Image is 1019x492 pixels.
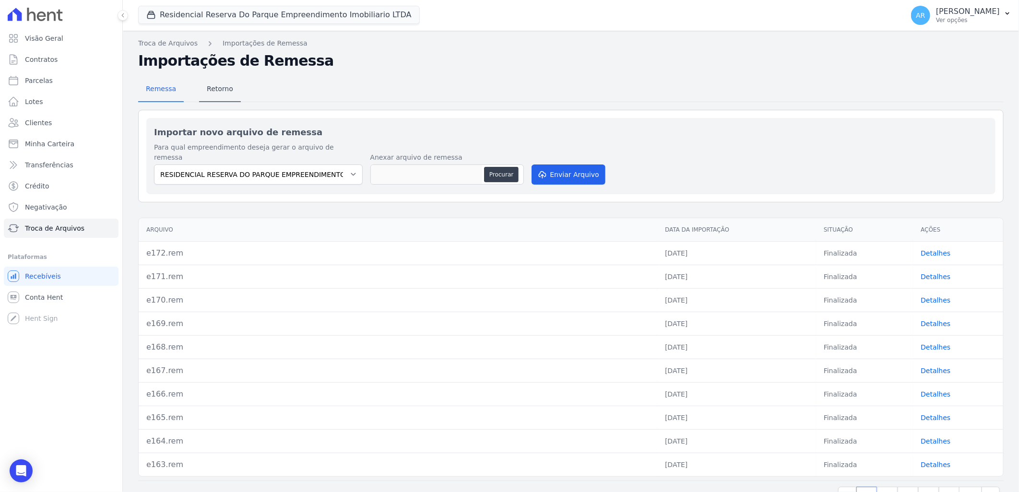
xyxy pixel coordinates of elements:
[657,335,816,359] td: [DATE]
[146,435,650,447] div: e164.rem
[913,218,1003,242] th: Ações
[25,160,73,170] span: Transferências
[4,92,118,111] a: Lotes
[657,359,816,382] td: [DATE]
[816,382,913,406] td: Finalizada
[146,271,650,282] div: e171.rem
[138,77,241,102] nav: Tab selector
[154,142,363,163] label: Para qual empreendimento deseja gerar o arquivo de remessa
[816,241,913,265] td: Finalizada
[816,453,913,476] td: Finalizada
[936,7,1000,16] p: [PERSON_NAME]
[25,181,49,191] span: Crédito
[657,288,816,312] td: [DATE]
[4,267,118,286] a: Recebíveis
[657,382,816,406] td: [DATE]
[25,202,67,212] span: Negativação
[10,459,33,482] div: Open Intercom Messenger
[816,265,913,288] td: Finalizada
[25,223,84,233] span: Troca de Arquivos
[921,437,950,445] a: Detalhes
[4,71,118,90] a: Parcelas
[140,79,182,98] span: Remessa
[8,251,115,263] div: Plataformas
[657,265,816,288] td: [DATE]
[138,38,1004,48] nav: Breadcrumb
[657,406,816,429] td: [DATE]
[146,318,650,329] div: e169.rem
[532,164,605,185] button: Enviar Arquivo
[223,38,308,48] a: Importações de Remessa
[201,79,239,98] span: Retorno
[25,271,61,281] span: Recebíveis
[4,113,118,132] a: Clientes
[146,341,650,353] div: e168.rem
[816,429,913,453] td: Finalizada
[4,134,118,153] a: Minha Carteira
[138,77,184,102] a: Remessa
[921,461,950,469] a: Detalhes
[816,359,913,382] td: Finalizada
[816,218,913,242] th: Situação
[139,218,657,242] th: Arquivo
[146,365,650,376] div: e167.rem
[921,320,950,328] a: Detalhes
[4,155,118,175] a: Transferências
[484,167,519,182] button: Procurar
[816,406,913,429] td: Finalizada
[25,293,63,302] span: Conta Hent
[921,414,950,422] a: Detalhes
[199,77,241,102] a: Retorno
[916,12,925,19] span: AR
[25,55,58,64] span: Contratos
[921,249,950,257] a: Detalhes
[25,139,74,149] span: Minha Carteira
[138,52,1004,70] h2: Importações de Remessa
[921,343,950,351] a: Detalhes
[138,6,420,24] button: Residencial Reserva Do Parque Empreendimento Imobiliario LTDA
[921,273,950,281] a: Detalhes
[146,388,650,400] div: e166.rem
[816,288,913,312] td: Finalizada
[146,294,650,306] div: e170.rem
[657,312,816,335] td: [DATE]
[146,412,650,423] div: e165.rem
[25,118,52,128] span: Clientes
[921,390,950,398] a: Detalhes
[370,152,524,163] label: Anexar arquivo de remessa
[25,34,63,43] span: Visão Geral
[25,97,43,106] span: Lotes
[4,288,118,307] a: Conta Hent
[138,38,198,48] a: Troca de Arquivos
[921,296,950,304] a: Detalhes
[936,16,1000,24] p: Ver opções
[146,459,650,470] div: e163.rem
[816,312,913,335] td: Finalizada
[4,198,118,217] a: Negativação
[25,76,53,85] span: Parcelas
[4,50,118,69] a: Contratos
[921,367,950,375] a: Detalhes
[4,176,118,196] a: Crédito
[903,2,1019,29] button: AR [PERSON_NAME] Ver opções
[657,453,816,476] td: [DATE]
[816,335,913,359] td: Finalizada
[4,219,118,238] a: Troca de Arquivos
[657,241,816,265] td: [DATE]
[657,429,816,453] td: [DATE]
[154,126,988,139] h2: Importar novo arquivo de remessa
[146,247,650,259] div: e172.rem
[657,218,816,242] th: Data da Importação
[4,29,118,48] a: Visão Geral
